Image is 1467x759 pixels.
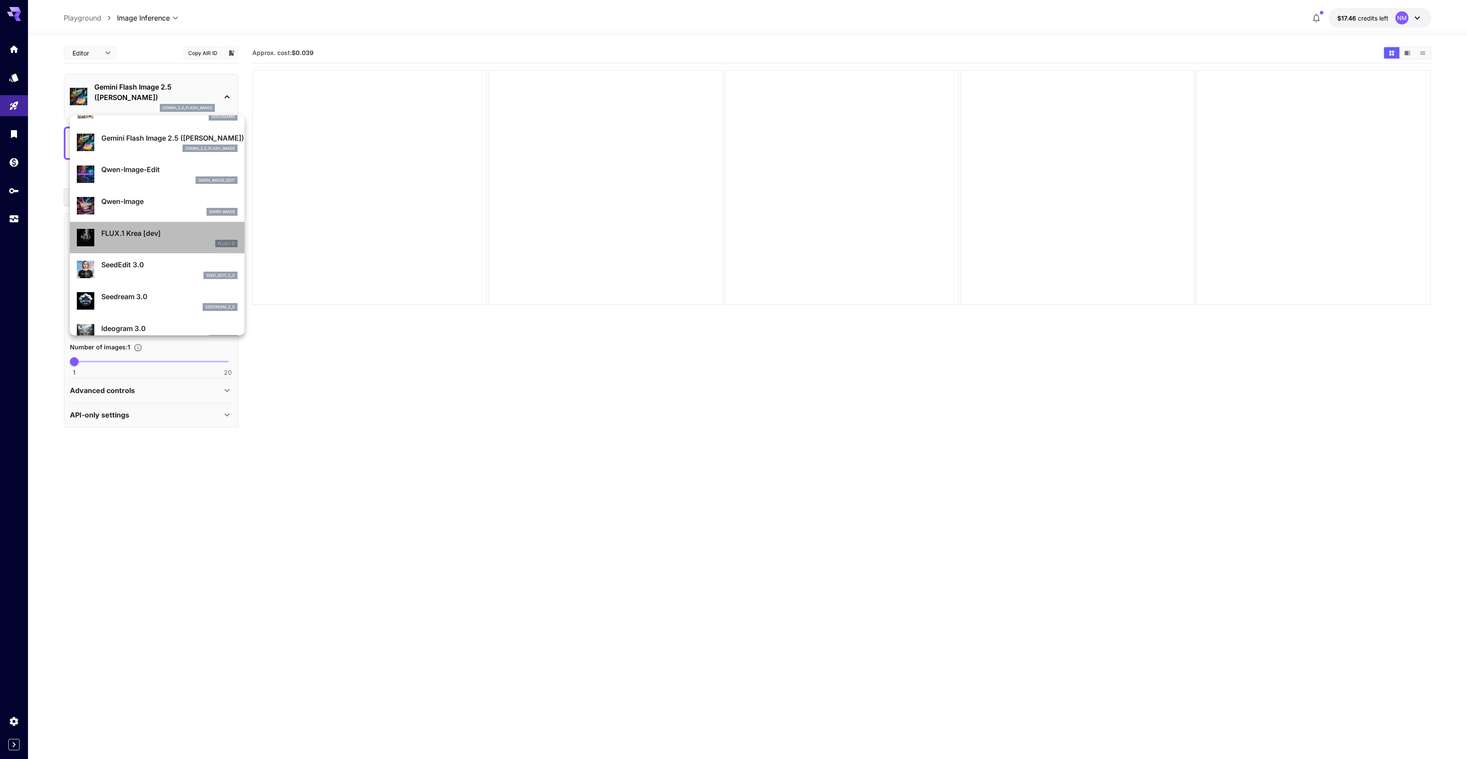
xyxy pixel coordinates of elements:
div: Qwen-Image-Editqwen_image_edit [77,161,238,187]
p: FLUX.1 D [218,241,235,247]
p: seed_edit_3_0 [206,273,235,279]
div: FLUX.1 Krea [dev]FLUX.1 D [77,224,238,251]
div: Gemini Flash Image 2.5 ([PERSON_NAME])gemini_2_5_flash_image [77,129,238,156]
div: Seedream 3.0seedream_3_0 [77,288,238,314]
div: Ideogram 3.0 [77,320,238,346]
div: SeedEdit 3.0seed_edit_3_0 [77,256,238,283]
p: seedream4 [211,114,235,120]
p: Seedream 3.0 [101,291,238,302]
p: seedream_3_0 [205,304,235,310]
p: FLUX.1 Krea [dev] [101,228,238,238]
p: Qwen-Image [101,196,238,207]
p: Qwen-Image-Edit [101,164,238,175]
p: Ideogram 3.0 [101,323,238,334]
p: Gemini Flash Image 2.5 ([PERSON_NAME]) [101,133,238,143]
p: gemini_2_5_flash_image [185,145,235,152]
p: SeedEdit 3.0 [101,259,238,270]
div: Qwen-ImageQwen Image [77,193,238,219]
p: qwen_image_edit [198,177,235,183]
p: Qwen Image [209,209,235,215]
